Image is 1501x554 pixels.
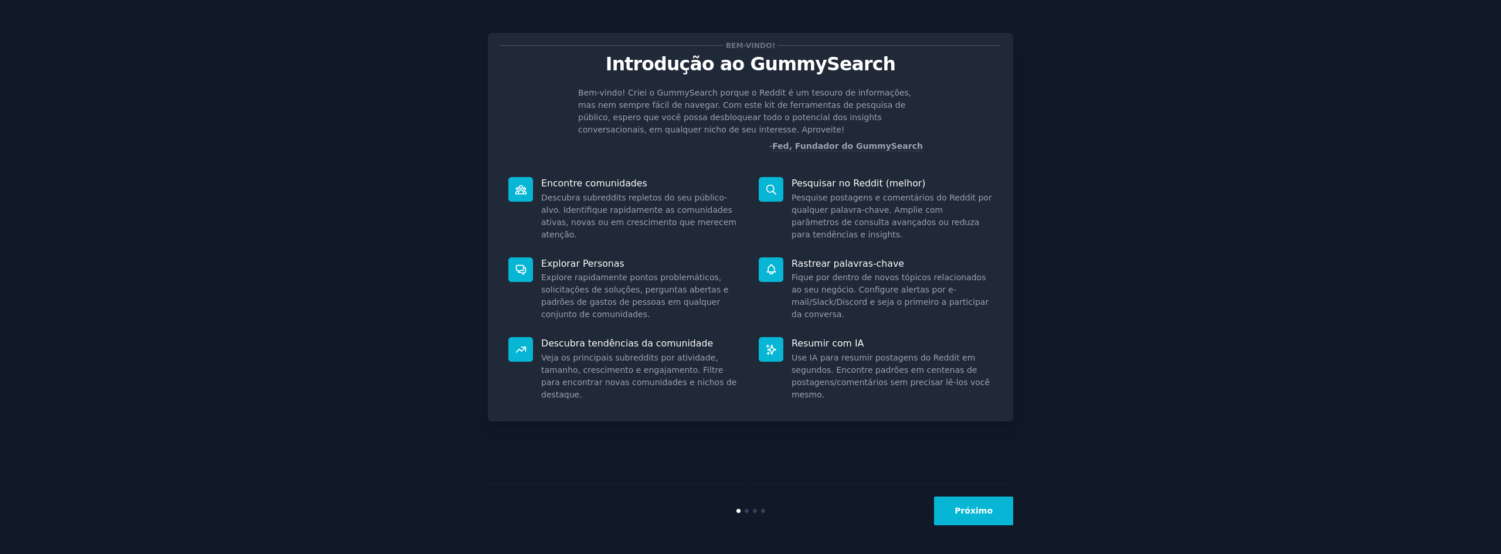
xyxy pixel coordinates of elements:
[792,338,864,349] font: Resumir com IA
[541,273,728,319] font: Explore rapidamente pontos problemáticos, solicitações de soluções, perguntas abertas e padrões d...
[792,178,925,189] font: Pesquisar no Reddit (melhor)
[772,141,923,151] a: Fed, Fundador do GummySearch
[541,258,624,269] font: Explorar Personas
[769,141,772,151] font: -
[541,338,713,349] font: Descubra tendências da comunidade
[792,258,904,269] font: Rastrear palavras-chave
[792,193,992,239] font: Pesquise postagens e comentários do Reddit por qualquer palavra-chave. Amplie com parâmetros de c...
[955,506,993,515] font: Próximo
[726,42,776,50] font: Bem-vindo!
[541,193,736,239] font: Descubra subreddits repletos do seu público-alvo. Identifique rapidamente as comunidades ativas, ...
[934,497,1013,525] button: Próximo
[541,178,647,189] font: Encontre comunidades
[792,273,989,319] font: Fique por dentro de novos tópicos relacionados ao seu negócio. Configure alertas por e-mail/Slack...
[606,53,895,74] font: Introdução ao GummySearch
[578,88,911,134] font: Bem-vindo! Criei o GummySearch porque o Reddit é um tesouro de informações, mas nem sempre fácil ...
[541,353,736,399] font: Veja os principais subreddits por atividade, tamanho, crescimento e engajamento. Filtre para enco...
[792,353,990,399] font: Use IA para resumir postagens do Reddit em segundos. Encontre padrões em centenas de postagens/co...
